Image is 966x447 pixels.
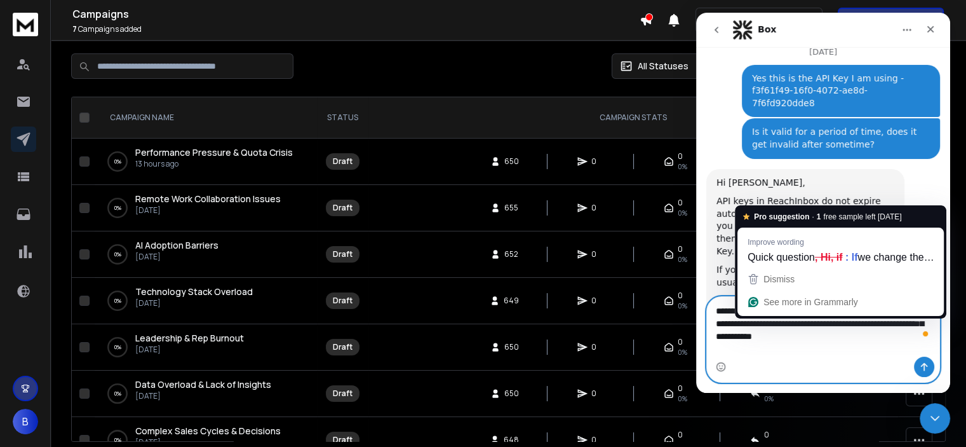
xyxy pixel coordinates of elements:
div: Draft [333,389,352,399]
img: logo [13,13,38,36]
span: 650 [504,342,519,352]
span: 0 [678,151,683,162]
td: 0%Technology Stack Overload[DATE] [95,278,317,324]
textarea: To enrich screen reader interactions, please activate Accessibility in Grammarly extension settings [11,284,243,331]
h1: Campaigns [72,6,640,22]
a: Remote Work Collaboration Issues [135,193,281,205]
td: 0%Data Overload & Lack of Insights[DATE] [95,371,317,417]
span: 0 [678,383,683,394]
a: Leadership & Rep Burnout [135,332,244,345]
span: 0 [678,337,683,347]
p: Campaigns added [72,24,640,34]
span: 655 [504,203,518,213]
span: 7 [72,24,77,34]
a: Data Overload & Lack of Insights [135,378,271,391]
p: 0 % [114,155,121,168]
a: Technology Stack Overload [135,285,253,298]
button: Emoji picker [20,349,30,359]
th: CAMPAIGN NAME [95,97,317,139]
span: 0 [591,342,604,352]
a: AI Adoption Barriers [135,239,218,252]
span: 0 [591,203,604,213]
span: Performance Pressure & Quota Crisis [135,146,293,158]
div: API keys in ReachInbox do not expire automatically — they remain valid until you manually regener... [20,182,198,245]
iframe: Intercom live chat [920,403,950,434]
p: [DATE] [135,345,244,355]
span: 649 [504,296,519,306]
span: 0 [591,296,604,306]
p: [DATE] [135,252,218,262]
p: 13 hours ago [135,159,293,169]
span: 0 [678,244,683,254]
button: Send a message… [218,344,238,364]
button: B [13,409,38,434]
span: 650 [504,156,519,167]
span: 0% [678,347,687,357]
span: 0% [678,394,687,404]
p: 0 % [114,248,121,261]
span: 0 [591,249,604,259]
span: 0% [678,208,687,218]
p: [DATE] [135,298,253,308]
div: Draft [333,435,352,445]
span: 0 [678,291,683,301]
span: 0 [591,389,604,399]
p: 0 % [114,387,121,400]
p: 0 % [114,202,121,214]
a: Performance Pressure & Quota Crisis [135,146,293,159]
span: Complex Sales Cycles & Decisions [135,425,281,437]
div: Hi [PERSON_NAME], [20,164,198,177]
span: 0 [678,430,683,440]
span: 0 [764,430,769,440]
span: 0% [678,254,687,265]
a: Complex Sales Cycles & Decisions [135,425,281,437]
p: All Statuses [638,60,688,72]
div: Draft [333,249,352,259]
th: STATUS [317,97,368,139]
span: 652 [504,249,518,259]
p: 0 % [114,434,121,446]
div: Draft [333,296,352,306]
td: 0%Leadership & Rep Burnout[DATE] [95,324,317,371]
span: 648 [504,435,519,445]
div: Draft [333,203,352,213]
div: Raj says… [10,156,244,394]
p: 0 % [114,294,121,307]
span: 0 [678,198,683,208]
span: AI Adoption Barriers [135,239,218,251]
p: 0 % [114,341,121,354]
th: CAMPAIGN STATS [368,97,898,139]
td: 0%Performance Pressure & Quota Crisis13 hours ago [95,139,317,185]
span: 0% [678,162,687,172]
p: [DATE] [135,205,281,216]
span: 0% [764,394,774,404]
p: [DATE] [135,391,271,401]
span: 0 [591,156,604,167]
div: Hi [PERSON_NAME],API keys in ReachInbox do not expire automatically — they remain valid until you... [10,156,208,384]
div: A copy/paste error (make sure the entire key is copied, with no extra spaces), or [20,282,198,320]
td: 0%Remote Work Collaboration Issues[DATE] [95,185,317,231]
div: Draft [333,156,352,167]
div: If you’re experiencing issues, it’s usually due to either: [20,251,198,276]
span: Technology Stack Overload [135,285,253,298]
div: Draft [333,342,352,352]
span: 0% [678,301,687,311]
span: 0 [591,435,604,445]
button: Get Free Credits [838,8,944,33]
